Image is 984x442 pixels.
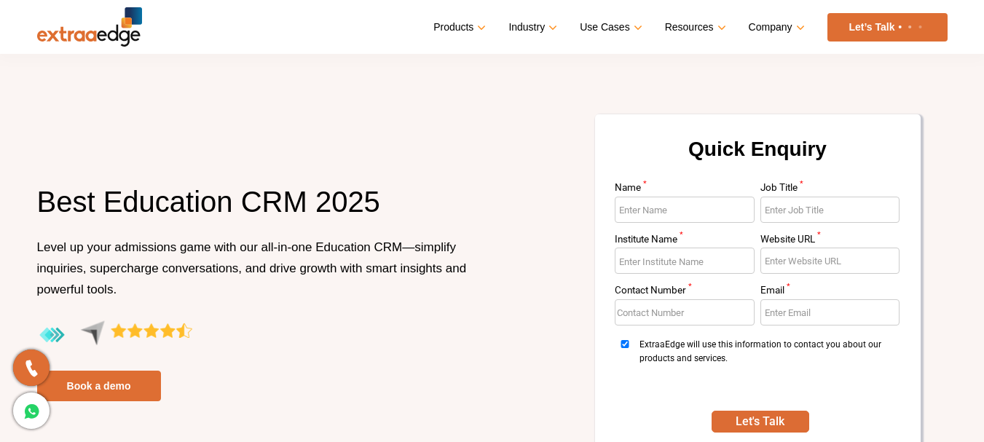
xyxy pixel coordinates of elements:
[615,197,755,223] input: Enter Name
[615,299,755,325] input: Enter Contact Number
[760,285,900,299] label: Email
[615,285,755,299] label: Contact Number
[749,17,802,38] a: Company
[615,248,755,274] input: Enter Institute Name
[37,320,192,350] img: aggregate-rating-by-users
[433,17,483,38] a: Products
[508,17,554,38] a: Industry
[615,340,635,348] input: ExtraaEdge will use this information to contact you about our products and services.
[665,17,723,38] a: Resources
[615,183,755,197] label: Name
[613,132,903,183] h2: Quick Enquiry
[615,234,755,248] label: Institute Name
[760,299,900,325] input: Enter Email
[760,234,900,248] label: Website URL
[760,248,900,274] input: Enter Website URL
[37,240,467,296] span: Level up your admissions game with our all-in-one Education CRM—simplify inquiries, supercharge c...
[712,411,809,433] button: SUBMIT
[580,17,639,38] a: Use Cases
[827,13,948,42] a: Let’s Talk
[37,183,481,237] h1: Best Education CRM 2025
[639,338,895,392] span: ExtraaEdge will use this information to contact you about our products and services.
[37,371,161,401] a: Book a demo
[760,183,900,197] label: Job Title
[760,197,900,223] input: Enter Job Title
